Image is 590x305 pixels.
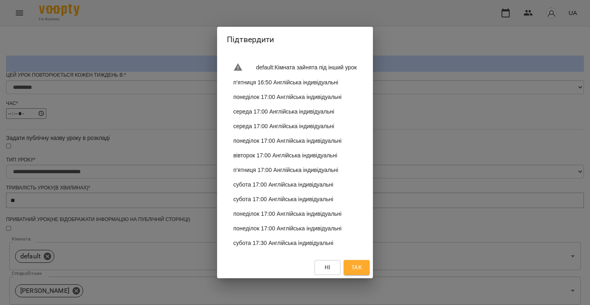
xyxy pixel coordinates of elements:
[325,262,331,272] span: Ні
[344,260,370,275] button: Так
[227,104,363,119] li: середа 17:00 Англійська індивідуальні
[227,206,363,221] li: понеділок 17:00 Англійська індивідуальні
[314,260,340,275] button: Ні
[227,133,363,148] li: понеділок 17:00 Англійська індивідуальні
[227,192,363,206] li: субота 17:00 Англійська індивідуальні
[227,75,363,90] li: п’ятниця 16:50 Англійська індивідуальні
[227,177,363,192] li: субота 17:00 Англійська індивідуальні
[227,59,363,75] li: default : Кімната зайнята під інший урок
[227,148,363,163] li: вівторок 17:00 Англійська індивідуальні
[227,119,363,133] li: середа 17:00 Англійська індивідуальні
[227,163,363,177] li: п’ятниця 17:00 Англійська індивідуальні
[227,236,363,250] li: субота 17:30 Англійська індивідуальні
[227,90,363,104] li: понеділок 17:00 Англійська індивідуальні
[351,262,362,272] span: Так
[227,33,363,46] h2: Підтвердити
[227,221,363,236] li: понеділок 17:00 Англійська індивідуальні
